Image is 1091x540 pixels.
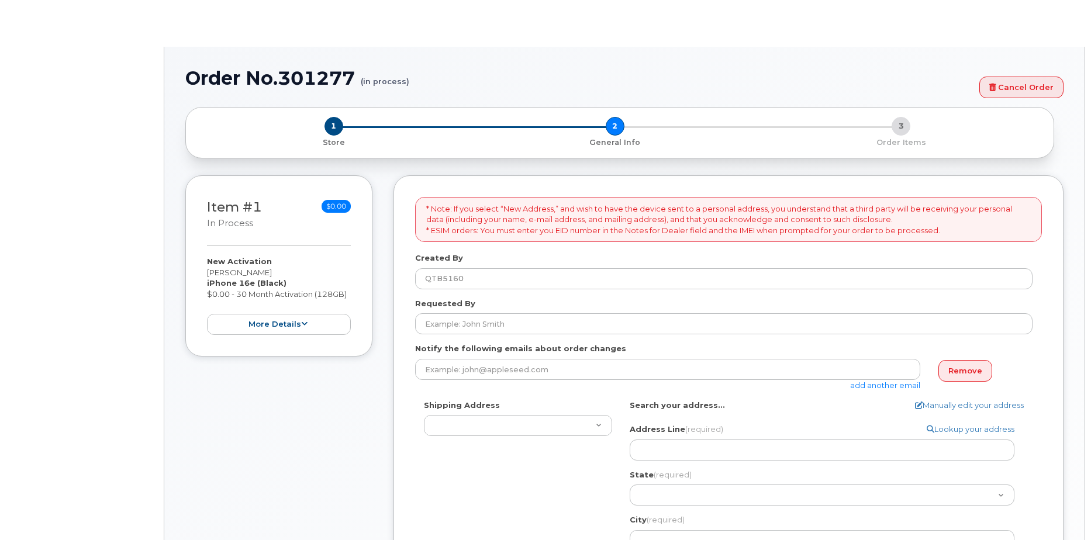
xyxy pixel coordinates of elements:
[685,424,723,434] span: (required)
[630,469,692,480] label: State
[415,343,626,354] label: Notify the following emails about order changes
[979,77,1064,98] a: Cancel Order
[647,515,685,524] span: (required)
[630,514,685,525] label: City
[324,117,343,136] span: 1
[426,203,1031,236] p: * Note: If you select “New Address,” and wish to have the device sent to a personal address, you ...
[938,360,992,382] a: Remove
[850,380,920,390] a: add another email
[322,200,351,213] span: $0.00
[424,400,500,411] label: Shipping Address
[207,278,286,288] strong: iPhone 16e (Black)
[630,400,725,411] label: Search your address...
[207,314,351,335] button: more details
[207,218,253,229] small: in process
[207,256,351,335] div: [PERSON_NAME] $0.00 - 30 Month Activation (128GB)
[207,257,272,266] strong: New Activation
[361,68,409,86] small: (in process)
[915,400,1024,411] a: Manually edit your address
[927,424,1014,435] a: Lookup your address
[415,252,463,264] label: Created By
[415,298,475,309] label: Requested By
[654,470,692,479] span: (required)
[195,136,472,148] a: 1 Store
[415,359,920,380] input: Example: john@appleseed.com
[415,313,1033,334] input: Example: John Smith
[185,68,973,88] h1: Order No.301277
[630,424,723,435] label: Address Line
[200,137,467,148] p: Store
[207,200,262,230] h3: Item #1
